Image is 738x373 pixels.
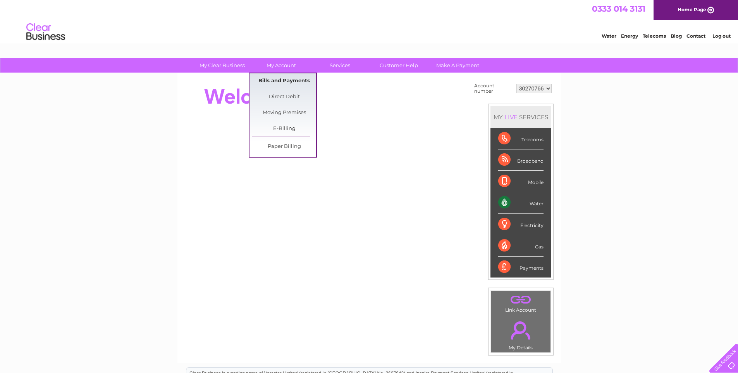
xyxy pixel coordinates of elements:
[491,315,551,353] td: My Details
[252,89,316,105] a: Direct Debit
[498,214,544,235] div: Electricity
[252,139,316,154] a: Paper Billing
[503,113,519,121] div: LIVE
[686,33,705,39] a: Contact
[712,33,731,39] a: Log out
[498,128,544,149] div: Telecoms
[671,33,682,39] a: Blog
[592,4,645,14] a: 0333 014 3131
[186,4,552,38] div: Clear Business is a trading name of Verastar Limited (registered in [GEOGRAPHIC_DATA] No. 3667643...
[252,73,316,89] a: Bills and Payments
[493,317,549,344] a: .
[643,33,666,39] a: Telecoms
[249,58,313,73] a: My Account
[252,105,316,121] a: Moving Premises
[498,235,544,257] div: Gas
[252,121,316,137] a: E-Billing
[602,33,616,39] a: Water
[308,58,372,73] a: Services
[491,290,551,315] td: Link Account
[490,106,551,128] div: MY SERVICES
[493,293,549,306] a: .
[26,20,65,44] img: logo.png
[498,171,544,192] div: Mobile
[367,58,431,73] a: Customer Help
[498,149,544,171] div: Broadband
[621,33,638,39] a: Energy
[426,58,490,73] a: Make A Payment
[472,81,514,96] td: Account number
[190,58,254,73] a: My Clear Business
[498,257,544,278] div: Payments
[498,192,544,213] div: Water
